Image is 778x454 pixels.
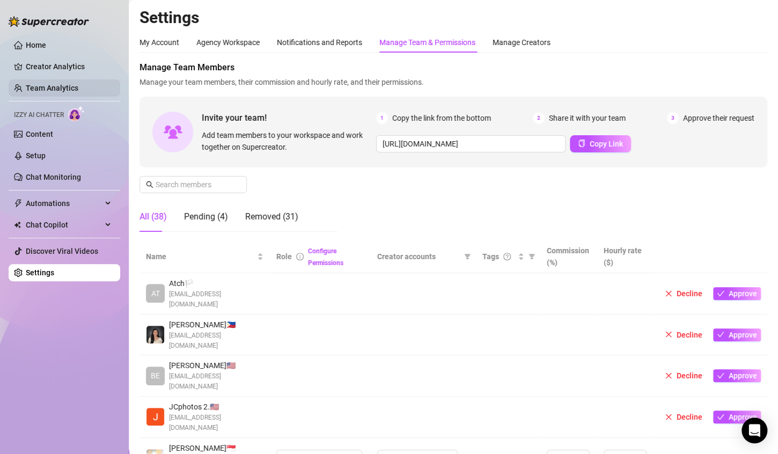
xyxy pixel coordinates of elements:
[529,253,535,260] span: filter
[729,289,757,298] span: Approve
[26,195,102,212] span: Automations
[549,112,626,124] span: Share it with your team
[68,106,85,121] img: AI Chatter
[665,331,672,338] span: close
[140,8,767,28] h2: Settings
[660,411,707,423] button: Decline
[713,369,761,382] button: Approve
[533,112,545,124] span: 2
[26,41,46,49] a: Home
[151,370,160,382] span: BE
[377,251,460,262] span: Creator accounts
[482,251,499,262] span: Tags
[169,319,263,331] span: [PERSON_NAME] 🇵🇭
[140,76,767,88] span: Manage your team members, their commission and hourly rate, and their permissions.
[146,251,255,262] span: Name
[713,328,761,341] button: Approve
[540,240,597,273] th: Commission (%)
[26,151,46,160] a: Setup
[392,112,491,124] span: Copy the link from the bottom
[146,181,153,188] span: search
[14,110,64,120] span: Izzy AI Chatter
[308,247,343,267] a: Configure Permissions
[660,369,707,382] button: Decline
[26,58,112,75] a: Creator Analytics
[729,413,757,421] span: Approve
[26,173,81,181] a: Chat Monitoring
[26,216,102,233] span: Chat Copilot
[245,210,298,223] div: Removed (31)
[169,371,263,392] span: [EMAIL_ADDRESS][DOMAIN_NAME]
[665,372,672,379] span: close
[277,36,362,48] div: Notifications and Reports
[169,442,263,454] span: [PERSON_NAME] 🇸🇬
[503,253,511,260] span: question-circle
[717,331,724,338] span: check
[379,36,475,48] div: Manage Team & Permissions
[202,129,372,153] span: Add team members to your workspace and work together on Supercreator.
[140,36,179,48] div: My Account
[169,331,263,351] span: [EMAIL_ADDRESS][DOMAIN_NAME]
[276,252,292,261] span: Role
[14,221,21,229] img: Chat Copilot
[156,179,232,191] input: Search members
[597,240,654,273] th: Hourly rate ($)
[26,268,54,277] a: Settings
[169,289,263,310] span: [EMAIL_ADDRESS][DOMAIN_NAME]
[717,413,724,421] span: check
[677,331,702,339] span: Decline
[9,16,89,27] img: logo-BBDzfeDw.svg
[146,408,164,426] img: JCphotos 2020
[713,287,761,300] button: Approve
[729,331,757,339] span: Approve
[683,112,754,124] span: Approve their request
[169,277,263,289] span: Atch 🏳️
[493,36,551,48] div: Manage Creators
[169,413,263,433] span: [EMAIL_ADDRESS][DOMAIN_NAME]
[665,413,672,421] span: close
[169,360,263,371] span: [PERSON_NAME] 🇺🇸
[26,247,98,255] a: Discover Viral Videos
[578,140,585,147] span: copy
[14,199,23,208] span: thunderbolt
[462,248,473,265] span: filter
[717,290,724,297] span: check
[202,111,376,125] span: Invite your team!
[196,36,260,48] div: Agency Workspace
[376,112,388,124] span: 1
[677,289,702,298] span: Decline
[590,140,623,148] span: Copy Link
[742,418,767,443] div: Open Intercom Messenger
[184,210,228,223] div: Pending (4)
[169,401,263,413] span: JCphotos 2. 🇺🇸
[667,112,679,124] span: 3
[140,210,167,223] div: All (38)
[296,253,304,260] span: info-circle
[140,240,270,273] th: Name
[713,411,761,423] button: Approve
[677,413,702,421] span: Decline
[526,248,537,265] span: filter
[151,288,160,299] span: AT
[660,328,707,341] button: Decline
[570,135,631,152] button: Copy Link
[665,290,672,297] span: close
[677,371,702,380] span: Decline
[146,326,164,343] img: Justine Bairan
[26,130,53,138] a: Content
[729,371,757,380] span: Approve
[464,253,471,260] span: filter
[140,61,767,74] span: Manage Team Members
[660,287,707,300] button: Decline
[717,372,724,379] span: check
[26,84,78,92] a: Team Analytics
